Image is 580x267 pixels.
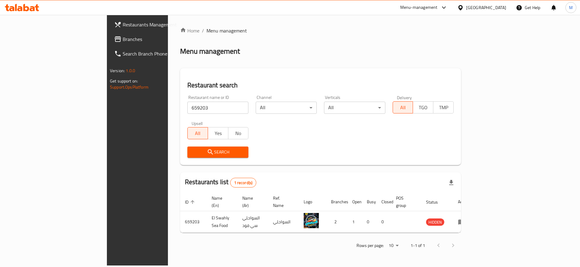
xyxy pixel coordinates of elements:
span: 1 record(s) [230,180,256,186]
span: Yes [210,129,226,138]
button: No [228,127,249,139]
a: Restaurants Management [109,17,204,32]
span: ID [185,198,196,206]
nav: breadcrumb [180,27,461,34]
span: Search [192,148,244,156]
img: El Swahly Sea Food [304,213,319,228]
label: Delivery [397,95,412,100]
h2: Restaurants list [185,177,256,188]
button: All [187,127,208,139]
td: 0 [362,211,377,233]
div: Menu-management [400,4,438,11]
th: Action [453,193,474,211]
span: Status [426,198,446,206]
td: 2 [326,211,347,233]
span: TGO [415,103,431,112]
a: Branches [109,32,204,46]
input: Search for restaurant name or ID.. [187,102,248,114]
span: Menu management [206,27,247,34]
p: 1-1 of 1 [411,242,425,249]
span: Name (Ar) [242,194,261,209]
h2: Restaurant search [187,81,454,90]
button: TGO [413,101,433,113]
th: Busy [362,193,377,211]
div: Export file [444,175,459,190]
span: All [395,103,411,112]
button: Search [187,147,248,158]
span: Ref. Name [273,194,292,209]
span: Version: [110,67,125,75]
span: Name (En) [212,194,230,209]
td: السواحلي سي فود [237,211,268,233]
span: POS group [396,194,414,209]
div: Menu [458,218,469,225]
span: No [231,129,246,138]
div: Total records count [230,178,257,188]
td: 1 [347,211,362,233]
span: Get support on: [110,77,138,85]
a: Support.OpsPlatform [110,83,148,91]
span: HIDDEN [426,219,444,226]
td: 0 [377,211,391,233]
h2: Menu management [180,46,240,56]
span: 1.0.0 [126,67,135,75]
div: HIDDEN [426,218,444,226]
a: Search Branch Phone [109,46,204,61]
span: Branches [123,35,199,43]
span: TMP [436,103,451,112]
button: Yes [208,127,228,139]
button: All [393,101,413,113]
th: Branches [326,193,347,211]
div: All [256,102,317,114]
label: Upsell [192,121,203,125]
th: Open [347,193,362,211]
span: All [190,129,206,138]
span: Search Branch Phone [123,50,199,57]
th: Logo [299,193,326,211]
span: Restaurants Management [123,21,199,28]
table: enhanced table [180,193,474,233]
div: Rows per page: [386,241,401,250]
div: All [324,102,385,114]
td: El Swahly Sea Food [207,211,237,233]
span: M [569,4,573,11]
button: TMP [433,101,454,113]
th: Closed [377,193,391,211]
td: السواحلي [268,211,299,233]
div: [GEOGRAPHIC_DATA] [466,4,506,11]
p: Rows per page: [357,242,384,249]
